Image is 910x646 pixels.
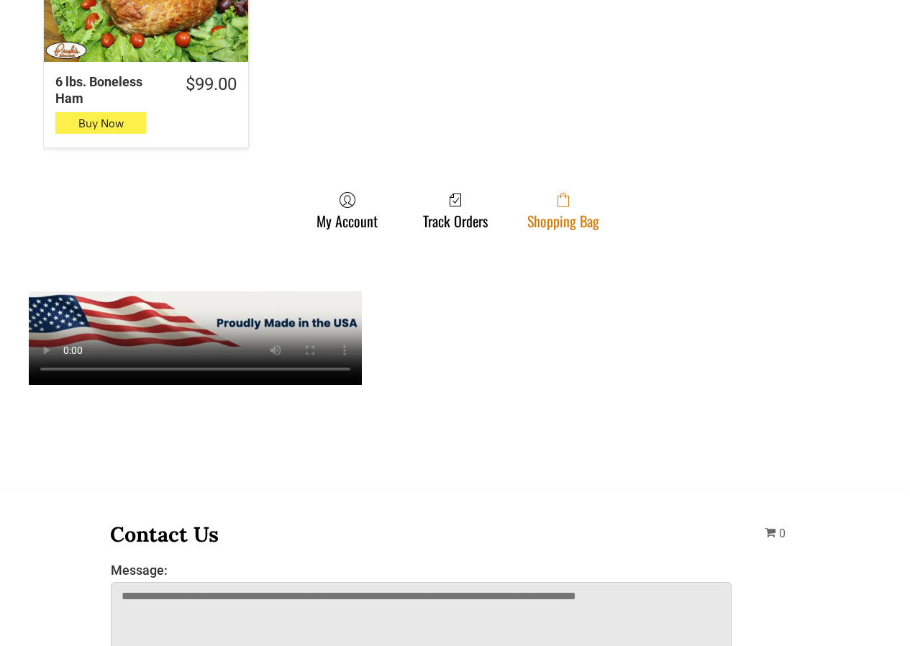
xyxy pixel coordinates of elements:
button: Buy Now [55,112,146,134]
a: $99.006 lbs. Boneless Ham [44,73,248,107]
label: Message: [111,563,732,578]
h3: Contact Us [110,521,733,547]
a: Track Orders [416,191,495,229]
div: 6 lbs. Boneless Ham [55,73,168,107]
span: 0 [779,527,786,540]
div: $99.00 [186,73,237,96]
span: Buy Now [78,117,124,130]
a: Shopping Bag [520,191,606,229]
a: My Account [309,191,385,229]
